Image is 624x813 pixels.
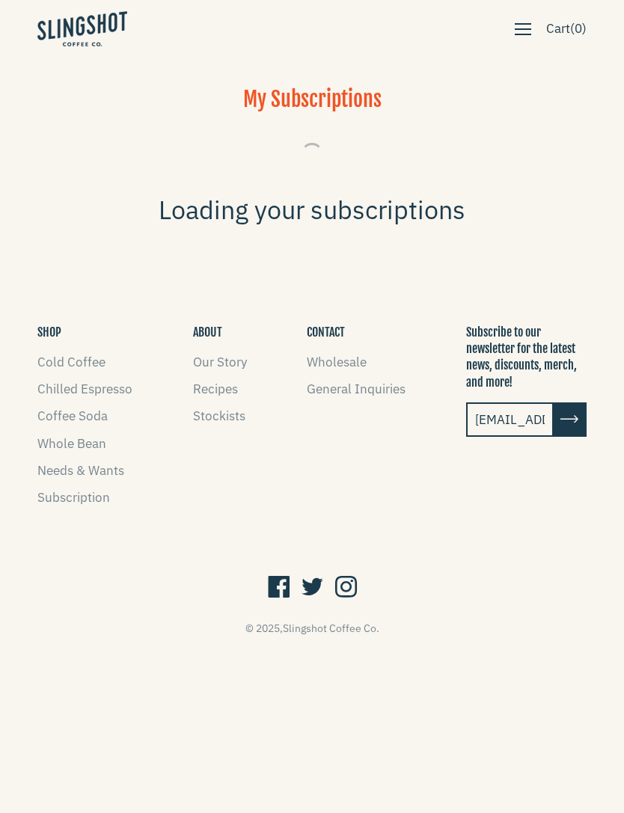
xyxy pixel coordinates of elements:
h1: My Subscriptions [37,85,587,132]
a: General Inquiries [307,381,406,397]
a: Stockists [193,408,245,424]
span: ( [570,19,575,39]
a: Recipes [193,381,238,397]
a: Cold Coffee [37,354,105,370]
a: Subscription [37,489,110,506]
span: Loading your subscriptions [159,189,465,230]
button: SHOP [37,324,61,340]
a: Slingshot Coffee Co. [283,622,379,635]
button: ABOUT [193,324,222,340]
a: Wholesale [307,354,367,370]
span: © 2025, [245,622,379,635]
a: Coffee Soda [37,408,108,424]
a: Whole Bean [37,435,106,452]
span: ) [582,19,587,39]
button: CONTACT [307,324,345,340]
a: Chilled Espresso [37,381,132,397]
a: Cart(0) [539,14,594,43]
a: Our Story [193,354,247,370]
p: Subscribe to our newsletter for the latest news, discounts, merch, and more! [466,324,587,391]
a: Needs & Wants [37,462,124,479]
span: 0 [575,20,582,37]
input: email@example.com [466,402,554,437]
